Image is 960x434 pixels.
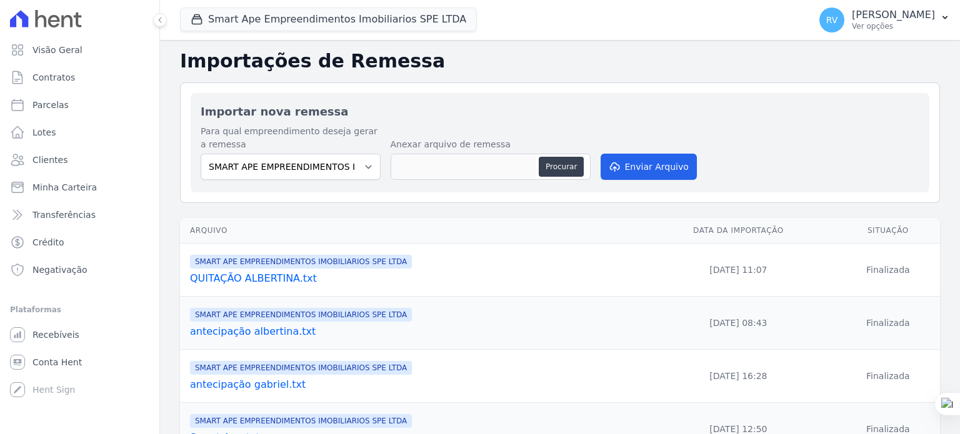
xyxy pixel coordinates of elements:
a: Conta Hent [5,350,154,375]
span: SMART APE EMPREENDIMENTOS IMOBILIARIOS SPE LTDA [190,308,412,322]
span: SMART APE EMPREENDIMENTOS IMOBILIARIOS SPE LTDA [190,361,412,375]
a: Minha Carteira [5,175,154,200]
span: RV [826,16,838,24]
span: Parcelas [32,99,69,111]
span: Transferências [32,209,96,221]
td: Finalizada [836,244,940,297]
a: Clientes [5,147,154,172]
span: Visão Geral [32,44,82,56]
h2: Importações de Remessa [180,50,940,72]
th: Data da Importação [641,218,836,244]
label: Para qual empreendimento deseja gerar a remessa [201,125,381,151]
a: QUITAÇÃO ALBERTINA.txt [190,271,636,286]
button: RV [PERSON_NAME] Ver opções [809,2,960,37]
a: Visão Geral [5,37,154,62]
th: Arquivo [180,218,641,244]
a: Parcelas [5,92,154,117]
div: Plataformas [10,302,149,317]
button: Enviar Arquivo [601,154,697,180]
span: Negativação [32,264,87,276]
p: Ver opções [852,21,935,31]
a: Negativação [5,257,154,282]
a: antecipação gabriel.txt [190,377,636,392]
label: Anexar arquivo de remessa [391,138,591,151]
span: Lotes [32,126,56,139]
a: Contratos [5,65,154,90]
span: Minha Carteira [32,181,97,194]
p: [PERSON_NAME] [852,9,935,21]
button: Smart Ape Empreendimentos Imobiliarios SPE LTDA [180,7,477,31]
th: Situação [836,218,940,244]
a: antecipação albertina.txt [190,324,636,339]
td: [DATE] 08:43 [641,297,836,350]
a: Recebíveis [5,322,154,347]
a: Lotes [5,120,154,145]
h2: Importar nova remessa [201,103,919,120]
td: Finalizada [836,350,940,403]
span: SMART APE EMPREENDIMENTOS IMOBILIARIOS SPE LTDA [190,414,412,428]
span: Contratos [32,71,75,84]
span: SMART APE EMPREENDIMENTOS IMOBILIARIOS SPE LTDA [190,255,412,269]
td: [DATE] 16:28 [641,350,836,403]
button: Procurar [539,157,584,177]
span: Clientes [32,154,67,166]
span: Conta Hent [32,356,82,368]
a: Transferências [5,202,154,227]
span: Recebíveis [32,328,79,341]
td: [DATE] 11:07 [641,244,836,297]
td: Finalizada [836,297,940,350]
span: Crédito [32,236,64,249]
a: Crédito [5,230,154,255]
